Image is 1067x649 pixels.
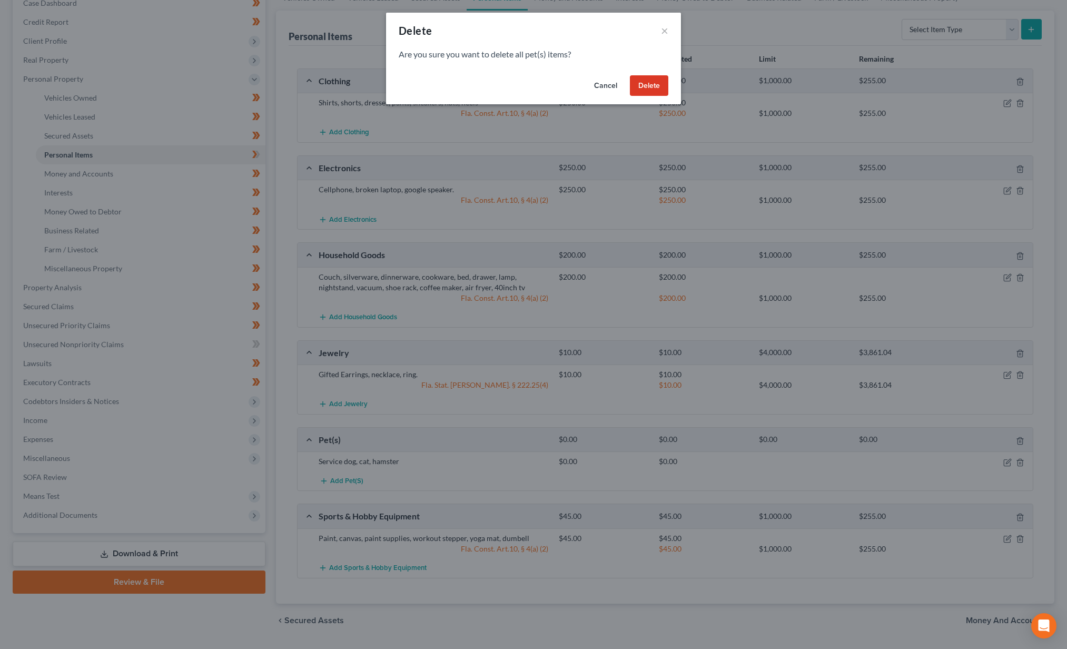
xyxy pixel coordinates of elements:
div: Open Intercom Messenger [1031,613,1056,638]
button: Delete [630,75,668,96]
div: Delete [399,23,432,38]
button: Cancel [586,75,626,96]
button: × [661,24,668,37]
p: Are you sure you want to delete all pet(s) items? [399,48,668,61]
